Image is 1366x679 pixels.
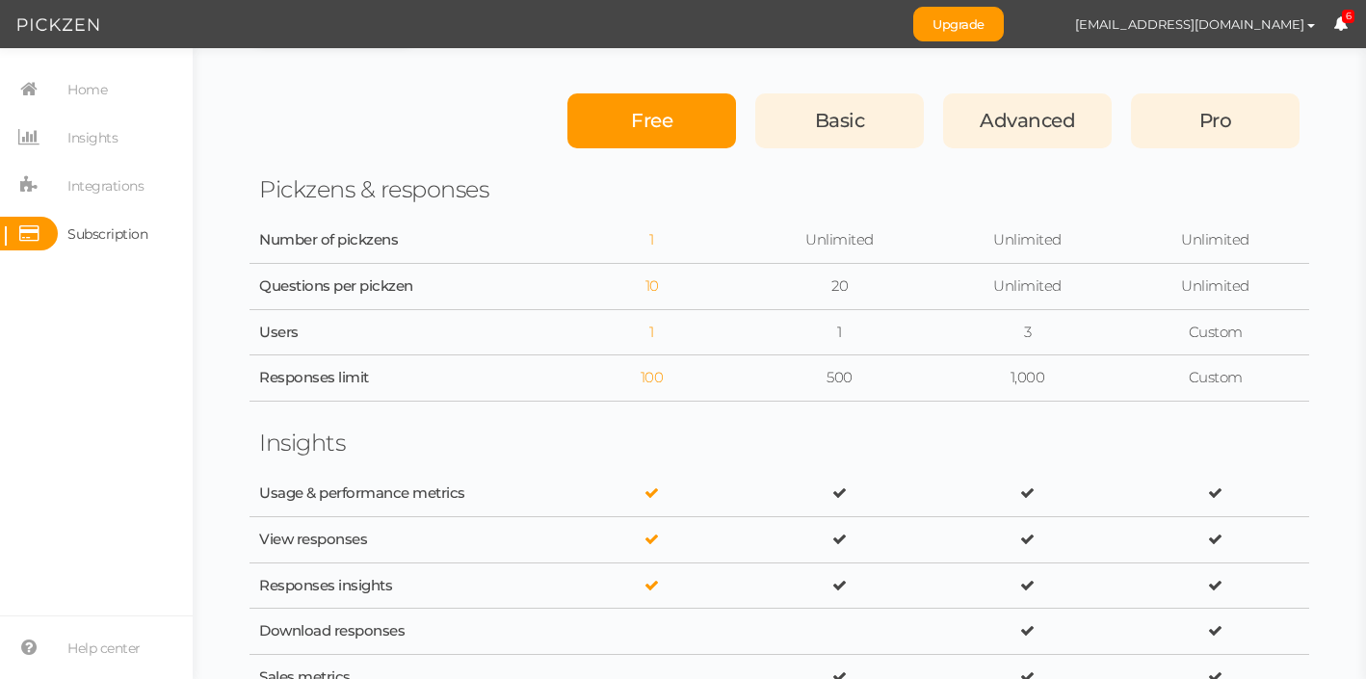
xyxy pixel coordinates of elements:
[259,175,548,204] div: Pickzens & responses
[943,93,1112,148] div: Advanced
[1131,231,1300,249] div: Unlimited
[1199,109,1232,132] span: Pro
[755,369,924,387] div: 500
[17,13,99,37] img: Pickzen logo
[567,93,736,148] div: Free
[755,277,924,296] div: 20
[943,369,1112,387] div: 1,000
[67,170,144,201] span: Integrations
[67,219,147,249] span: Subscription
[755,93,924,148] div: Basic
[943,277,1112,296] div: Unlimited
[1023,8,1057,41] img: 9d10e75aecaef3e2b55f09f0e570430b
[1131,324,1300,342] div: Custom
[913,7,1004,41] a: Upgrade
[1131,369,1300,387] div: Custom
[259,277,548,296] div: Questions per pickzen
[815,109,865,132] span: Basic
[980,109,1075,132] span: Advanced
[567,369,736,387] div: 100
[631,109,672,132] span: Free
[567,324,736,342] div: 1
[67,74,107,105] span: Home
[567,277,736,296] div: 10
[67,633,141,664] span: Help center
[259,622,548,640] div: Download responses
[259,577,548,595] div: Responses insights
[567,231,736,249] div: 1
[1131,277,1300,296] div: Unlimited
[943,324,1112,342] div: 3
[1342,10,1355,24] span: 6
[259,429,548,457] div: Insights
[755,324,924,342] div: 1
[1057,8,1333,40] button: [EMAIL_ADDRESS][DOMAIN_NAME]
[259,324,548,342] div: Users
[1075,16,1304,32] span: [EMAIL_ADDRESS][DOMAIN_NAME]
[259,484,548,503] div: Usage & performance metrics
[943,231,1112,249] div: Unlimited
[259,531,548,549] div: View responses
[1131,93,1300,148] div: Pro
[755,231,924,249] div: Unlimited
[259,369,548,387] div: Responses limit
[259,231,346,249] div: Number of pickzens
[67,122,118,153] span: Insights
